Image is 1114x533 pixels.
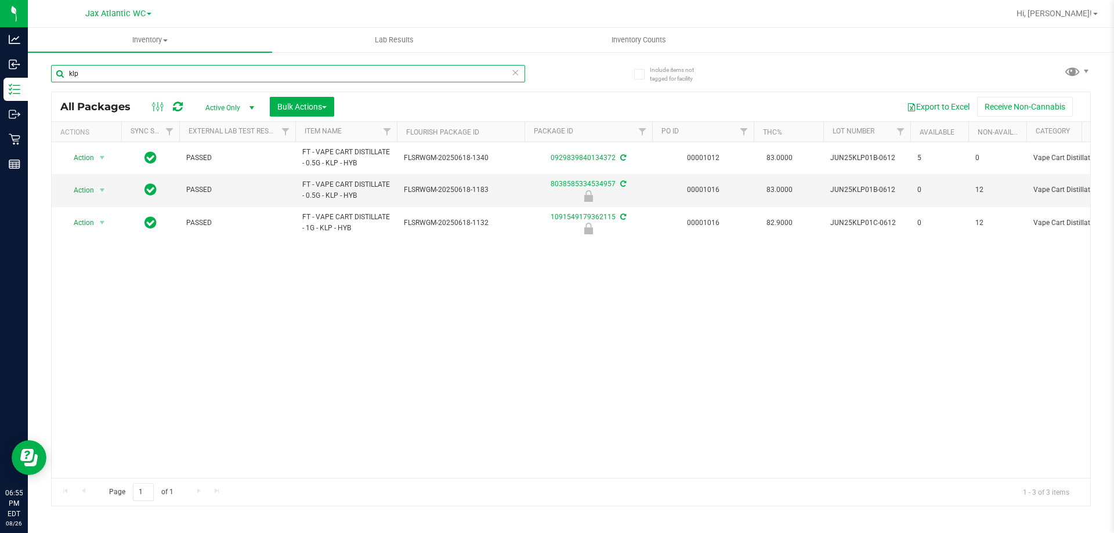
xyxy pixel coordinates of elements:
[51,65,525,82] input: Search Package ID, Item Name, SKU, Lot or Part Number...
[406,128,479,136] a: Flourish Package ID
[551,180,616,188] a: 8038585334534957
[920,128,954,136] a: Available
[144,150,157,166] span: In Sync
[830,184,903,195] span: JUN25KLP01B-0612
[12,440,46,475] iframe: Resource center
[534,127,573,135] a: Package ID
[144,182,157,198] span: In Sync
[9,34,20,45] inline-svg: Analytics
[131,127,175,135] a: Sync Status
[687,219,719,227] a: 00001016
[687,186,719,194] a: 00001016
[186,153,288,164] span: PASSED
[5,519,23,528] p: 08/26
[1036,127,1070,135] a: Category
[186,217,288,229] span: PASSED
[186,184,288,195] span: PASSED
[95,215,110,231] span: select
[975,184,1019,195] span: 12
[28,28,272,52] a: Inventory
[619,180,626,188] span: Sync from Compliance System
[160,122,179,142] a: Filter
[551,213,616,221] a: 1091549179362115
[619,213,626,221] span: Sync from Compliance System
[404,153,518,164] span: FLSRWGM-20250618-1340
[763,128,782,136] a: THC%
[761,150,798,166] span: 83.0000
[917,217,961,229] span: 0
[305,127,342,135] a: Item Name
[63,150,95,166] span: Action
[596,35,682,45] span: Inventory Counts
[917,153,961,164] span: 5
[270,97,334,117] button: Bulk Actions
[95,182,110,198] span: select
[761,182,798,198] span: 83.0000
[975,217,1019,229] span: 12
[833,127,874,135] a: Lot Number
[523,190,654,202] div: Newly Received
[302,212,390,234] span: FT - VAPE CART DISTILLATE - 1G - KLP - HYB
[359,35,429,45] span: Lab Results
[28,35,272,45] span: Inventory
[302,147,390,169] span: FT - VAPE CART DISTILLATE - 0.5G - KLP - HYB
[85,9,146,19] span: Jax Atlantic WC
[9,133,20,145] inline-svg: Retail
[63,215,95,231] span: Action
[978,128,1029,136] a: Non-Available
[9,84,20,95] inline-svg: Inventory
[975,153,1019,164] span: 0
[9,108,20,120] inline-svg: Outbound
[277,102,327,111] span: Bulk Actions
[551,154,616,162] a: 0929839840134372
[619,154,626,162] span: Sync from Compliance System
[1014,483,1079,501] span: 1 - 3 of 3 items
[144,215,157,231] span: In Sync
[891,122,910,142] a: Filter
[511,65,519,80] span: Clear
[378,122,397,142] a: Filter
[99,483,183,501] span: Page of 1
[516,28,761,52] a: Inventory Counts
[761,215,798,231] span: 82.9000
[404,184,518,195] span: FLSRWGM-20250618-1183
[189,127,280,135] a: External Lab Test Result
[95,150,110,166] span: select
[917,184,961,195] span: 0
[302,179,390,201] span: FT - VAPE CART DISTILLATE - 0.5G - KLP - HYB
[276,122,295,142] a: Filter
[60,128,117,136] div: Actions
[523,223,654,234] div: Newly Received
[650,66,708,83] span: Include items not tagged for facility
[735,122,754,142] a: Filter
[830,153,903,164] span: JUN25KLP01B-0612
[1017,9,1092,18] span: Hi, [PERSON_NAME]!
[633,122,652,142] a: Filter
[133,483,154,501] input: 1
[272,28,516,52] a: Lab Results
[9,158,20,170] inline-svg: Reports
[687,154,719,162] a: 00001012
[60,100,142,113] span: All Packages
[5,488,23,519] p: 06:55 PM EDT
[977,97,1073,117] button: Receive Non-Cannabis
[661,127,679,135] a: PO ID
[899,97,977,117] button: Export to Excel
[63,182,95,198] span: Action
[404,217,518,229] span: FLSRWGM-20250618-1132
[830,217,903,229] span: JUN25KLP01C-0612
[9,59,20,70] inline-svg: Inbound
